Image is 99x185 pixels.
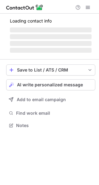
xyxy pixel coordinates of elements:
span: Notes [16,123,93,128]
button: Find work email [6,109,95,117]
img: ContactOut v5.3.10 [6,4,43,11]
span: ‌ [10,48,92,53]
span: ‌ [10,34,92,39]
span: AI write personalized message [17,82,83,87]
span: ‌ [10,41,92,46]
div: Save to List / ATS / CRM [17,68,84,72]
span: Find work email [16,110,93,116]
span: Add to email campaign [17,97,66,102]
p: Loading contact info [10,18,92,23]
button: Add to email campaign [6,94,95,105]
span: ‌ [10,27,92,32]
button: save-profile-one-click [6,64,95,76]
button: Notes [6,121,95,130]
button: AI write personalized message [6,79,95,90]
